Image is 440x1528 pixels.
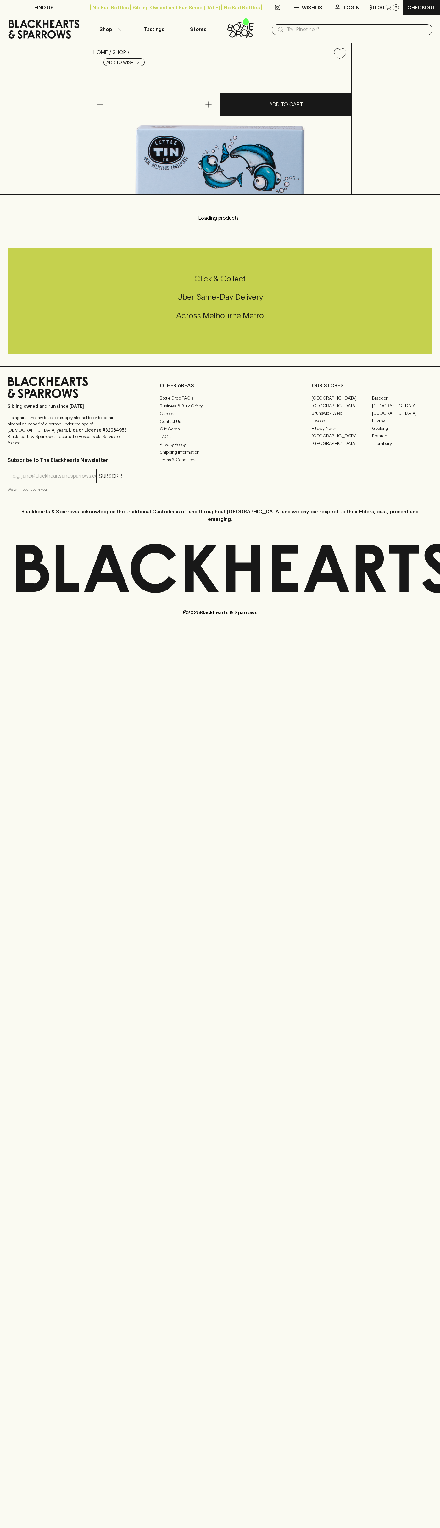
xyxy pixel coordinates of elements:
h5: Across Melbourne Metro [8,310,432,321]
button: Add to wishlist [331,46,349,62]
a: Gift Cards [160,425,281,433]
p: Sibling owned and run since [DATE] [8,403,128,409]
a: [GEOGRAPHIC_DATA] [312,394,372,402]
div: Call to action block [8,248,432,354]
a: Shipping Information [160,448,281,456]
p: Login [344,4,359,11]
a: Geelong [372,424,432,432]
a: FAQ's [160,433,281,440]
p: We will never spam you [8,486,128,493]
p: Checkout [407,4,436,11]
a: Thornbury [372,440,432,447]
p: Loading products... [6,214,434,222]
button: ADD TO CART [220,93,352,116]
input: Try "Pinot noir" [287,25,427,35]
a: SHOP [113,49,126,55]
p: SUBSCRIBE [99,472,125,480]
button: Add to wishlist [103,58,145,66]
a: Terms & Conditions [160,456,281,464]
h5: Uber Same-Day Delivery [8,292,432,302]
a: Brunswick West [312,409,372,417]
a: Tastings [132,15,176,43]
a: [GEOGRAPHIC_DATA] [312,402,372,409]
p: Shop [99,25,112,33]
p: Blackhearts & Sparrows acknowledges the traditional Custodians of land throughout [GEOGRAPHIC_DAT... [12,508,428,523]
a: [GEOGRAPHIC_DATA] [312,432,372,440]
p: $0.00 [369,4,384,11]
strong: Liquor License #32064953 [69,428,127,433]
a: Prahran [372,432,432,440]
button: SUBSCRIBE [97,469,128,483]
p: ADD TO CART [269,101,303,108]
a: Elwood [312,417,372,424]
p: Tastings [144,25,164,33]
a: Braddon [372,394,432,402]
a: [GEOGRAPHIC_DATA] [372,409,432,417]
h5: Click & Collect [8,274,432,284]
a: Contact Us [160,418,281,425]
a: Stores [176,15,220,43]
p: 0 [395,6,397,9]
a: Fitzroy North [312,424,372,432]
button: Shop [88,15,132,43]
p: OTHER AREAS [160,382,281,389]
p: It is against the law to sell or supply alcohol to, or to obtain alcohol on behalf of a person un... [8,414,128,446]
a: Bottle Drop FAQ's [160,395,281,402]
img: 34270.png [88,64,351,194]
input: e.g. jane@blackheartsandsparrows.com.au [13,471,96,481]
a: Business & Bulk Gifting [160,402,281,410]
a: [GEOGRAPHIC_DATA] [372,402,432,409]
p: Stores [190,25,206,33]
a: Fitzroy [372,417,432,424]
p: FIND US [34,4,54,11]
a: HOME [93,49,108,55]
a: [GEOGRAPHIC_DATA] [312,440,372,447]
p: OUR STORES [312,382,432,389]
p: Wishlist [302,4,326,11]
a: Privacy Policy [160,441,281,448]
p: Subscribe to The Blackhearts Newsletter [8,456,128,464]
a: Careers [160,410,281,418]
